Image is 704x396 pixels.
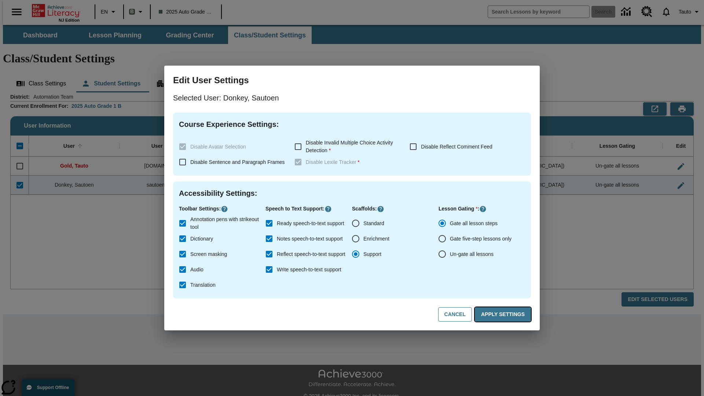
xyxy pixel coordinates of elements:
[450,235,511,243] span: Gate five-step lessons only
[221,205,228,213] button: Click here to know more about
[190,235,213,243] span: Dictionary
[173,92,531,104] p: Selected User: Donkey, Sautoen
[179,187,525,199] h4: Accessibility Settings :
[190,216,260,231] span: Annotation pens with strikeout tool
[179,205,265,213] p: Toolbar Settings :
[438,307,472,322] button: Cancel
[479,205,487,213] button: Click here to know more about
[439,205,525,213] p: Lesson Gating :
[450,250,494,258] span: Un-gate all lessons
[277,266,341,274] span: Write speech-to-text support
[352,205,439,213] p: Scaffolds :
[363,235,389,243] span: Enrichment
[363,250,381,258] span: Support
[421,144,492,150] span: Disable Reflect Comment Feed
[175,139,289,154] label: These settings are specific to individual classes. To see these settings or make changes, please ...
[190,144,246,150] span: Disable Avatar Selection
[179,118,525,130] h4: Course Experience Settings :
[475,307,531,322] button: Apply Settings
[190,250,227,258] span: Screen masking
[306,140,393,153] span: Disable Invalid Multiple Choice Activity Detection
[450,220,498,227] span: Gate all lesson steps
[277,235,343,243] span: Notes speech-to-text support
[173,74,531,86] h3: Edit User Settings
[377,205,384,213] button: Click here to know more about
[190,281,216,289] span: Translation
[363,220,384,227] span: Standard
[324,205,332,213] button: Click here to know more about
[306,159,360,165] span: Disable Lexile Tracker
[190,159,285,165] span: Disable Sentence and Paragraph Frames
[265,205,352,213] p: Speech to Text Support :
[277,220,344,227] span: Ready speech-to-text support
[277,250,345,258] span: Reflect speech-to-text support
[290,154,404,170] label: These settings are specific to individual classes. To see these settings or make changes, please ...
[190,266,203,274] span: Audio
